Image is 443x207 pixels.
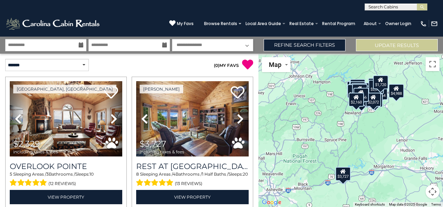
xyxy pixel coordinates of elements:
[260,198,283,207] img: Google
[262,57,290,72] button: Change map style
[269,61,281,68] span: Map
[356,39,438,51] button: Update Results
[366,93,381,107] div: $2,072
[389,84,404,98] div: $4,988
[202,171,228,177] span: 1 Half Baths /
[264,39,345,51] a: Refine Search Filters
[140,149,184,154] span: including taxes & fees
[140,85,183,93] a: [PERSON_NAME]
[10,171,122,188] div: Sleeping Areas / Bathrooms / Sleeps:
[286,19,317,29] a: Real Estate
[13,149,58,154] span: including taxes & fees
[177,21,194,27] span: My Favs
[5,17,102,31] img: White-1-2.png
[243,171,248,177] span: 20
[353,88,369,102] div: $5,766
[360,19,380,29] a: About
[426,185,440,199] button: Map camera controls
[140,139,166,149] span: $3,727
[352,84,367,98] div: $2,329
[13,139,40,149] span: $2,329
[319,19,359,29] a: Rental Program
[90,171,94,177] span: 10
[347,84,363,98] div: $2,547
[431,202,441,206] a: Terms
[350,79,365,93] div: $1,787
[373,75,388,89] div: $1,720
[351,83,367,97] div: $3,944
[136,162,249,171] a: Rest at [GEOGRAPHIC_DATA]
[420,20,427,27] img: phone-regular-white.png
[46,171,49,177] span: 3
[10,171,12,177] span: 5
[389,202,427,206] span: Map data ©2025 Google
[10,162,122,171] a: Overlook Pointe
[215,63,218,68] span: 0
[136,81,249,156] img: thumbnail_164747674.jpeg
[214,63,239,68] a: (0)MY FAVS
[355,202,385,207] button: Keyboard shortcuts
[136,171,249,188] div: Sleeping Areas / Bathrooms / Sleeps:
[136,190,249,204] a: View Property
[173,171,176,177] span: 4
[335,167,351,181] div: $3,727
[214,63,219,68] span: ( )
[349,93,364,107] div: $2,160
[350,81,365,95] div: $1,876
[431,20,438,27] img: mail-regular-white.png
[10,81,122,156] img: thumbnail_163477009.jpeg
[382,19,415,29] a: Owner Login
[231,85,244,100] a: Add to favorites
[136,171,139,177] span: 8
[13,85,116,93] a: [GEOGRAPHIC_DATA], [GEOGRAPHIC_DATA]
[136,162,249,171] h3: Rest at Mountain Crest
[260,198,283,207] a: Open this area in Google Maps (opens a new window)
[201,19,241,29] a: Browse Rentals
[169,20,194,27] a: My Favs
[10,190,122,204] a: View Property
[48,179,76,188] span: (12 reviews)
[242,19,285,29] a: Local Area Guide
[368,80,384,94] div: $2,069
[426,57,440,71] button: Toggle fullscreen view
[175,179,202,188] span: (13 reviews)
